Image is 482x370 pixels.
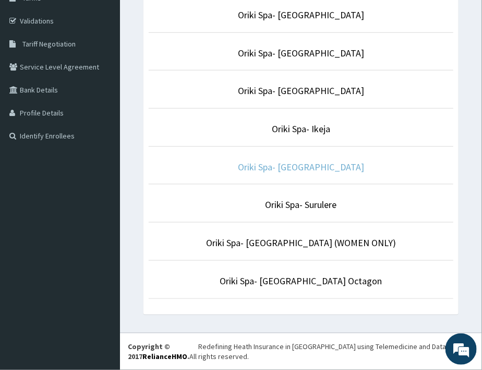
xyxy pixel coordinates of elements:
[142,352,187,362] a: RelianceHMO
[238,161,364,173] a: Oriki Spa- [GEOGRAPHIC_DATA]
[206,237,396,249] a: Oriki Spa- [GEOGRAPHIC_DATA] (WOMEN ONLY)
[220,275,382,287] a: Oriki Spa- [GEOGRAPHIC_DATA] Octagon
[19,52,42,78] img: d_794563401_company_1708531726252_794563401
[266,199,337,211] a: Oriki Spa- Surulere
[198,341,474,352] div: Redefining Heath Insurance in [GEOGRAPHIC_DATA] using Telemedicine and Data Science!
[171,5,196,30] div: Minimize live chat window
[22,39,76,49] span: Tariff Negotiation
[61,115,144,221] span: We're online!
[238,47,364,59] a: Oriki Spa- [GEOGRAPHIC_DATA]
[54,59,175,72] div: Chat with us now
[272,123,330,135] a: Oriki Spa- Ikeja
[120,333,482,370] footer: All rights reserved.
[5,253,199,290] textarea: Type your message and hit 'Enter'
[128,342,189,362] strong: Copyright © 2017 .
[238,85,364,97] a: Oriki Spa- [GEOGRAPHIC_DATA]
[238,9,364,21] a: Oriki Spa- [GEOGRAPHIC_DATA]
